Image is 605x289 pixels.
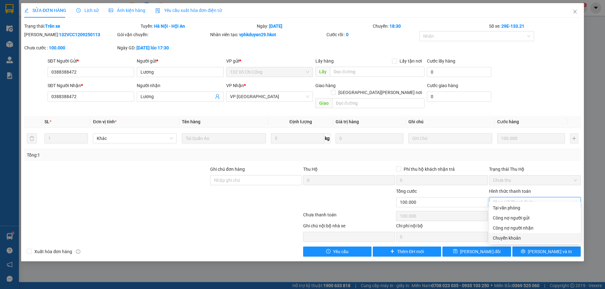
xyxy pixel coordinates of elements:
[24,44,116,51] div: Chưa cước :
[401,166,457,173] span: Phí thu hộ khách nhận trả
[302,211,395,222] div: Chưa thanh toán
[269,24,282,29] b: [DATE]
[315,98,332,108] span: Giao
[210,175,302,185] input: Ghi chú đơn hàng
[256,23,372,30] div: Ngày:
[137,58,223,64] div: Người gửi
[493,204,577,211] div: Tại văn phòng
[155,8,160,13] img: icon
[573,9,578,14] span: close
[32,248,75,255] span: Xuất hóa đơn hàng
[427,58,455,64] label: Cước lấy hàng
[48,58,134,64] div: SĐT Người Gửi
[49,45,65,50] b: 100.000
[140,23,256,30] div: Tuyến:
[427,92,491,102] input: Cước giao hàng
[488,23,581,30] div: Số xe:
[24,23,140,30] div: Trạng thái:
[330,67,424,77] input: Dọc đường
[137,82,223,89] div: Người nhận
[406,116,495,128] th: Ghi chú
[155,8,222,13] span: Yêu cầu xuất hóa đơn điện tử
[489,223,581,233] div: Cước gửi hàng sẽ được ghi vào công nợ của người nhận
[239,32,276,37] b: vphkduyen29.hkot
[226,83,244,88] span: VP Nhận
[326,31,418,38] div: Cước rồi :
[136,45,169,50] b: [DATE] lúc 17:30
[290,119,312,124] span: Định lượng
[24,8,29,13] span: edit
[489,189,531,194] label: Hình thức thanh toán
[182,119,200,124] span: Tên hàng
[210,31,325,38] div: Nhân viên tạo:
[76,8,81,13] span: clock-circle
[117,44,209,51] div: Ngày GD:
[27,152,233,158] div: Tổng: 1
[389,24,401,29] b: 18:30
[210,167,245,172] label: Ghi chú đơn hàng
[489,213,581,223] div: Cước gửi hàng sẽ được ghi vào công nợ của người gửi
[493,214,577,221] div: Công nợ người gửi
[59,32,100,37] b: 132VCC1209250113
[512,247,581,257] button: printer[PERSON_NAME] và In
[303,222,395,232] div: Ghi chú nội bộ nhà xe
[109,8,145,13] span: Ảnh kiện hàng
[493,225,577,231] div: Công nợ người nhận
[332,98,424,108] input: Dọc đường
[390,249,395,254] span: plus
[24,8,66,13] span: SỬA ĐƠN HÀNG
[154,24,185,29] b: Hà Nội - Hội An
[489,166,581,173] div: Trạng thái Thu Hộ
[303,167,318,172] span: Thu Hộ
[427,67,491,77] input: Cước lấy hàng
[427,83,458,88] label: Cước giao hàng
[396,189,417,194] span: Tổng cước
[501,24,524,29] b: 29E-133.21
[408,133,492,143] input: Ghi Chú
[324,133,331,143] span: kg
[76,8,99,13] span: Lịch sử
[226,58,313,64] div: VP gửi
[372,23,488,30] div: Chuyến:
[93,119,117,124] span: Đơn vị tính
[315,67,330,77] span: Lấy
[326,249,331,254] span: exclamation-circle
[397,58,424,64] span: Lấy tận nơi
[453,249,458,254] span: save
[230,67,309,77] span: 132 Võ Chí Công
[493,175,577,185] span: Chưa thu
[521,249,525,254] span: printer
[336,89,424,96] span: [GEOGRAPHIC_DATA][PERSON_NAME] nơi
[493,235,577,242] div: Chuyển khoản
[315,83,336,88] span: Giao hàng
[493,197,577,207] span: Chọn HT Thanh Toán
[117,31,209,38] div: Gói vận chuyển:
[373,247,441,257] button: plusThêm ĐH mới
[336,119,359,124] span: Giá trị hàng
[182,133,266,143] input: VD: Bàn, Ghế
[44,119,49,124] span: SL
[215,94,220,99] span: user-add
[109,8,113,13] span: picture
[303,247,372,257] button: exclamation-circleYêu cầu
[45,24,60,29] b: Trên xe
[442,247,511,257] button: save[PERSON_NAME] đổi
[460,248,501,255] span: [PERSON_NAME] đổi
[570,133,578,143] button: plus
[48,82,134,89] div: SĐT Người Nhận
[97,134,173,143] span: Khác
[76,249,80,254] span: info-circle
[333,248,349,255] span: Yêu cầu
[528,248,572,255] span: [PERSON_NAME] và In
[497,133,565,143] input: 0
[497,119,519,124] span: Cước hàng
[27,133,37,143] button: delete
[336,133,403,143] input: 0
[346,32,349,37] b: 0
[566,3,584,21] button: Close
[315,58,334,64] span: Lấy hàng
[396,222,488,232] div: Chi phí nội bộ
[397,248,424,255] span: Thêm ĐH mới
[230,92,309,101] span: VP Đà Nẵng
[24,31,116,38] div: [PERSON_NAME]:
